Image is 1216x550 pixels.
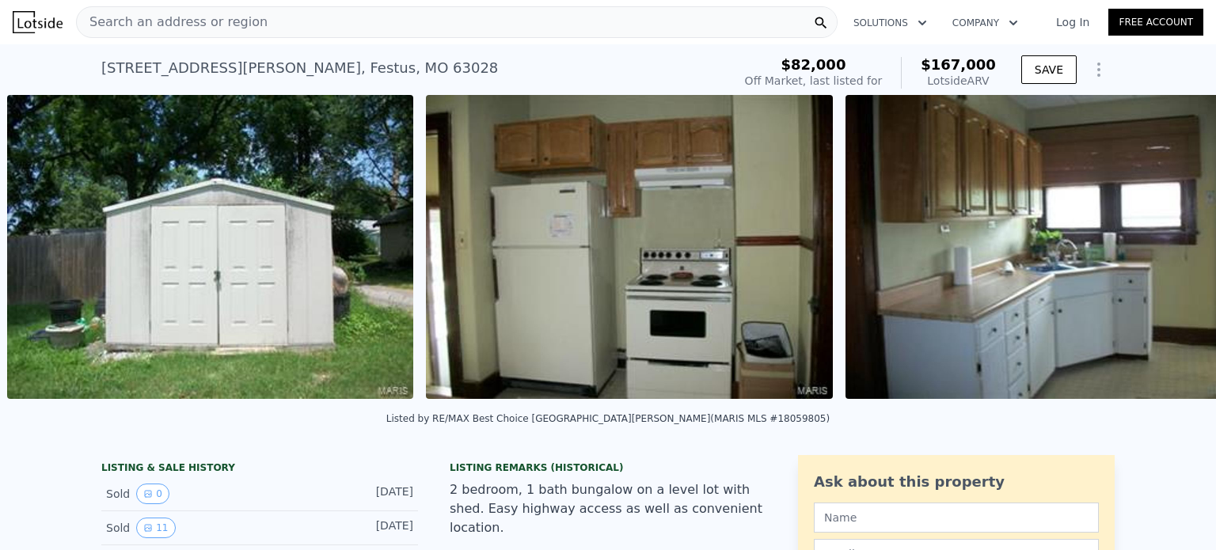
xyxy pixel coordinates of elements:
div: Off Market, last listed for [745,73,883,89]
button: View historical data [136,484,169,504]
button: SAVE [1021,55,1077,84]
button: Solutions [841,9,940,37]
div: Listing Remarks (Historical) [450,461,766,474]
button: Show Options [1083,54,1115,85]
div: Listed by RE/MAX Best Choice [GEOGRAPHIC_DATA][PERSON_NAME] (MARIS MLS #18059805) [386,413,830,424]
div: Sold [106,484,247,504]
div: [DATE] [343,518,413,538]
div: Sold [106,518,247,538]
div: Ask about this property [814,471,1099,493]
img: Lotside [13,11,63,33]
img: Sale: 136324403 Parcel: 54952127 [7,95,413,399]
img: Sale: 136324403 Parcel: 54952127 [426,95,832,399]
input: Name [814,503,1099,533]
span: $167,000 [921,56,996,73]
span: $82,000 [781,56,845,73]
div: Lotside ARV [921,73,996,89]
div: [DATE] [343,484,413,504]
a: Log In [1037,14,1108,30]
a: Free Account [1108,9,1203,36]
button: View historical data [136,518,175,538]
div: [STREET_ADDRESS][PERSON_NAME] , Festus , MO 63028 [101,57,498,79]
div: LISTING & SALE HISTORY [101,461,418,477]
button: Company [940,9,1031,37]
span: Search an address or region [77,13,268,32]
div: 2 bedroom, 1 bath bungalow on a level lot with shed. Easy highway access as well as convenient lo... [450,480,766,537]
